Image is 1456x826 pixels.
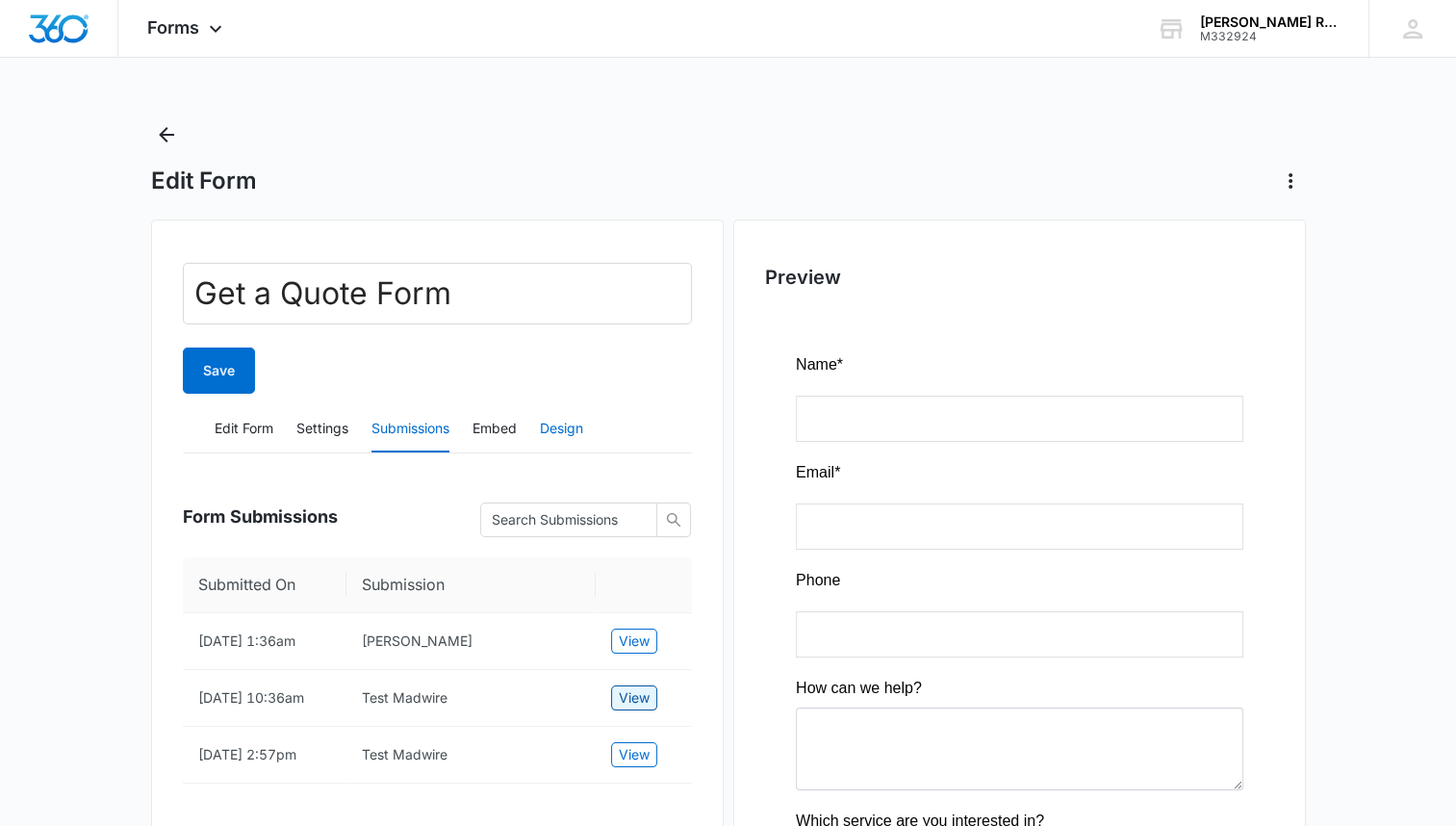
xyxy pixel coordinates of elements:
label: Custom Home Renovations & Repair [19,580,271,603]
td: [DATE] 10:36am [183,670,346,727]
td: Test Madwire [346,727,596,784]
button: Embed [473,406,517,452]
label: General Inquiry [19,610,124,633]
input: Form Name [183,263,692,324]
span: View [619,687,650,709]
td: [DATE] 2:57pm [183,727,346,784]
div: account name [1200,14,1341,30]
h1: Edit Form [151,167,257,195]
td: [DATE] 1:36am [183,613,346,670]
td: Test Madwire [346,670,596,727]
span: View [619,744,650,765]
button: Actions [1275,166,1306,196]
span: Submitted On [198,573,317,597]
button: Submissions [371,406,449,452]
button: search [656,503,691,537]
th: Submitted On [183,557,346,613]
button: View [611,685,657,710]
label: New Construction Roofs & Re- Roof [19,518,266,541]
button: Edit Form [215,406,273,452]
button: View [611,742,657,767]
button: Design [540,406,583,452]
div: account id [1200,30,1341,43]
span: Submit [194,775,252,791]
button: View [611,629,657,654]
h2: Preview [765,263,1274,292]
button: Save [183,348,255,394]
label: Custom Home Construction [19,487,209,510]
span: Form Submissions [183,503,338,529]
label: Roof Repair [19,549,101,572]
th: Submission [346,557,596,613]
span: Forms [147,17,199,38]
input: Search Submissions [492,509,630,530]
button: Settings [296,406,348,452]
span: search [657,512,690,528]
td: Elvis leonard [346,613,596,670]
span: View [619,631,650,652]
button: Back [151,119,182,150]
